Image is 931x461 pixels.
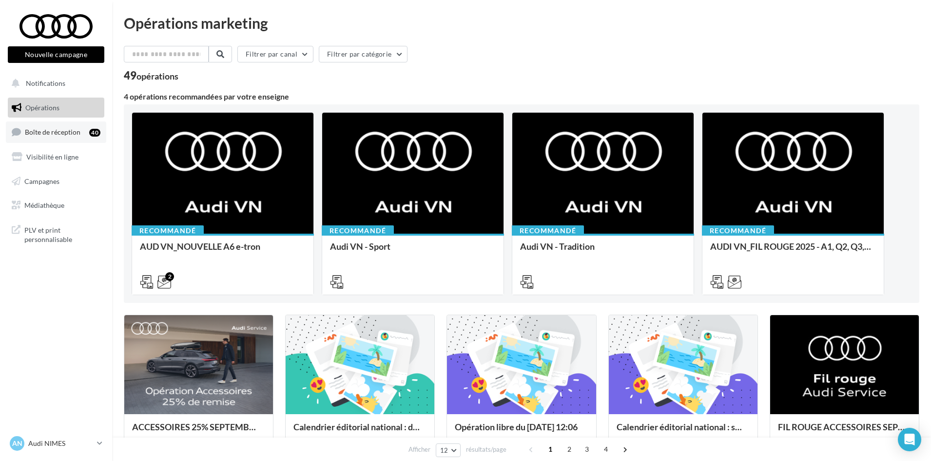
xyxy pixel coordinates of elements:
div: 49 [124,70,178,81]
div: AUD VN_NOUVELLE A6 e-tron [140,241,306,261]
div: opérations [136,72,178,80]
div: FIL ROUGE ACCESSOIRES SEPTEMBRE - AUDI SERVICE [778,422,911,441]
span: résultats/page [466,445,506,454]
div: Calendrier éditorial national : semaine du 25.08 au 31.08 [617,422,750,441]
a: AN Audi NIMES [8,434,104,453]
div: Open Intercom Messenger [898,428,921,451]
button: Filtrer par canal [237,46,313,62]
a: Boîte de réception40 [6,121,106,142]
span: 3 [579,441,595,457]
span: Boîte de réception [25,128,80,136]
div: Recommandé [132,225,204,236]
p: Audi NIMES [28,439,93,448]
div: 40 [89,129,100,137]
a: Médiathèque [6,195,106,216]
span: Afficher [408,445,430,454]
span: Visibilité en ligne [26,153,78,161]
a: Visibilité en ligne [6,147,106,167]
button: Filtrer par catégorie [319,46,407,62]
button: Notifications [6,73,102,94]
span: PLV et print personnalisable [24,223,100,244]
span: AN [12,439,22,448]
div: Opérations marketing [124,16,919,30]
div: Calendrier éditorial national : du 02.09 au 03.09 [293,422,427,441]
span: 12 [440,446,448,454]
div: Recommandé [512,225,584,236]
button: 12 [436,443,461,457]
div: AUDI VN_FIL ROUGE 2025 - A1, Q2, Q3, Q5 et Q4 e-tron [710,241,876,261]
div: Audi VN - Tradition [520,241,686,261]
span: 1 [543,441,558,457]
div: 4 opérations recommandées par votre enseigne [124,93,919,100]
div: 2 [165,272,174,281]
span: Opérations [25,103,59,112]
a: PLV et print personnalisable [6,220,106,248]
span: 4 [598,441,614,457]
div: Recommandé [702,225,774,236]
a: Campagnes [6,171,106,192]
a: Opérations [6,98,106,118]
div: Audi VN - Sport [330,241,496,261]
span: Médiathèque [24,201,64,209]
div: Opération libre du [DATE] 12:06 [455,422,588,441]
span: 2 [562,441,577,457]
div: ACCESSOIRES 25% SEPTEMBRE - AUDI SERVICE [132,422,265,441]
button: Nouvelle campagne [8,46,104,63]
span: Notifications [26,79,65,87]
span: Campagnes [24,177,59,185]
div: Recommandé [322,225,394,236]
